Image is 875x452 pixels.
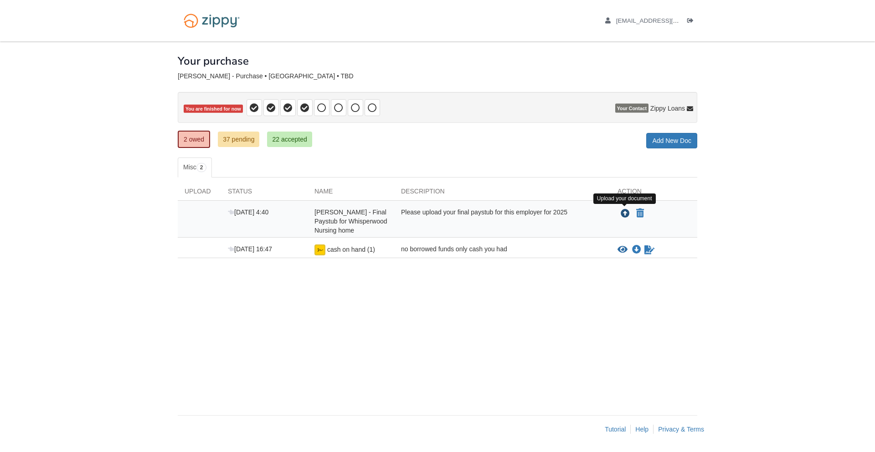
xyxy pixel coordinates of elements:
span: [DATE] 4:40 [228,208,268,216]
div: Name [308,187,394,200]
a: Tutorial [605,426,626,433]
a: Add New Doc [646,133,697,148]
a: edit profile [605,17,721,26]
span: cash on hand (1) [327,246,375,253]
img: Ready for you to esign [314,244,325,255]
span: brittanynolan30@gmail.com [616,17,721,24]
a: Privacy & Terms [658,426,704,433]
div: no borrowed funds only cash you had [394,244,611,255]
span: 2 [196,163,207,172]
button: View cash on hand (1) [618,245,628,254]
div: Upload [178,187,221,200]
a: Download cash on hand (1) [632,246,641,254]
button: Declare Brittney Nolan - Final Paystub for Whisperwood Nursing home not applicable [635,208,645,219]
span: Zippy Loans [650,104,685,113]
h1: Your purchase [178,55,249,67]
a: 2 owed [178,131,210,148]
a: Log out [687,17,697,26]
div: Status [221,187,308,200]
div: Upload your document [593,193,656,204]
a: Misc [178,157,212,178]
div: Description [394,187,611,200]
button: Upload Brittney Nolan - Final Paystub for Whisperwood Nursing home [620,208,631,219]
a: Sign Form [643,244,655,255]
div: Please upload your final paystub for this employer for 2025 [394,208,611,235]
span: You are finished for now [184,105,243,113]
span: Your Contact [615,104,649,113]
img: Logo [178,9,246,32]
a: 22 accepted [267,132,312,147]
a: Help [635,426,649,433]
div: [PERSON_NAME] - Purchase • [GEOGRAPHIC_DATA] • TBD [178,72,697,80]
a: 37 pending [218,132,259,147]
span: [DATE] 16:47 [228,245,272,253]
span: [PERSON_NAME] - Final Paystub for Whisperwood Nursing home [314,208,387,234]
div: Action [611,187,697,200]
